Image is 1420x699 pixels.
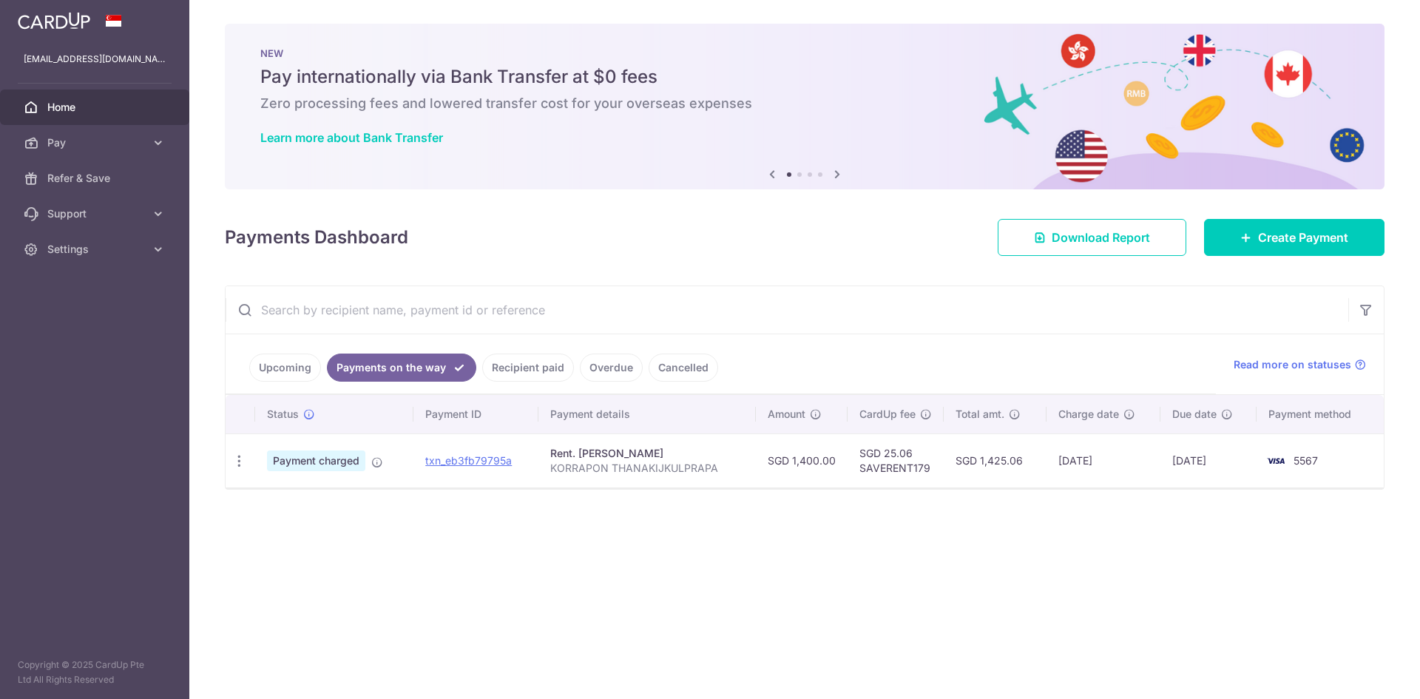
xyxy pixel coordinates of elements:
h4: Payments Dashboard [225,224,408,251]
a: Overdue [580,354,643,382]
h5: Pay internationally via Bank Transfer at $0 fees [260,65,1349,89]
a: txn_eb3fb79795a [425,454,512,467]
span: Status [267,407,299,422]
span: Help [33,10,64,24]
a: Download Report [998,219,1186,256]
a: Learn more about Bank Transfer [260,130,443,145]
span: Support [47,206,145,221]
td: SGD 1,400.00 [756,433,848,487]
a: Cancelled [649,354,718,382]
span: Amount [768,407,805,422]
h6: Zero processing fees and lowered transfer cost for your overseas expenses [260,95,1349,112]
span: Create Payment [1258,229,1348,246]
span: Read more on statuses [1234,357,1351,372]
td: [DATE] [1047,433,1160,487]
img: CardUp [18,12,90,30]
div: Rent. [PERSON_NAME] [550,446,744,461]
input: Search by recipient name, payment id or reference [226,286,1348,334]
img: Bank transfer banner [225,24,1384,189]
span: Charge date [1058,407,1119,422]
th: Payment method [1257,395,1384,433]
span: Payment charged [267,450,365,471]
p: [EMAIL_ADDRESS][DOMAIN_NAME] [24,52,166,67]
span: CardUp fee [859,407,916,422]
th: Payment details [538,395,756,433]
a: Create Payment [1204,219,1384,256]
span: Total amt. [956,407,1004,422]
a: Payments on the way [327,354,476,382]
p: KORRAPON THANAKIJKULPRAPA [550,461,744,476]
span: Refer & Save [47,171,145,186]
th: Payment ID [413,395,538,433]
td: [DATE] [1160,433,1256,487]
span: Home [47,100,145,115]
a: Read more on statuses [1234,357,1366,372]
img: Bank Card [1261,452,1291,470]
a: Upcoming [249,354,321,382]
span: Settings [47,242,145,257]
a: Recipient paid [482,354,574,382]
span: Download Report [1052,229,1150,246]
td: SGD 25.06 SAVERENT179 [848,433,944,487]
span: Pay [47,135,145,150]
td: SGD 1,425.06 [944,433,1047,487]
span: Due date [1172,407,1217,422]
span: 5567 [1294,454,1318,467]
p: NEW [260,47,1349,59]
